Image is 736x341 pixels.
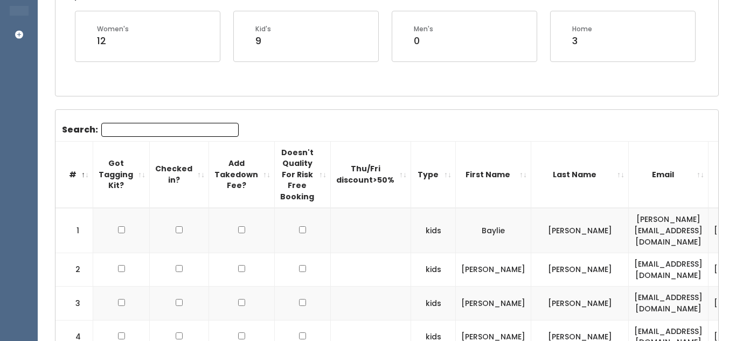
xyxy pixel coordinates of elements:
td: 3 [55,287,93,320]
div: Home [572,24,592,34]
td: 1 [55,208,93,253]
th: Email: activate to sort column ascending [629,141,709,208]
div: 0 [414,34,433,48]
td: [PERSON_NAME][EMAIL_ADDRESS][DOMAIN_NAME] [629,208,709,253]
th: Add Takedown Fee?: activate to sort column ascending [209,141,275,208]
th: Doesn't Quality For Risk Free Booking : activate to sort column ascending [275,141,331,208]
th: Got Tagging Kit?: activate to sort column ascending [93,141,150,208]
td: 2 [55,253,93,287]
th: Last Name: activate to sort column ascending [531,141,629,208]
div: Men's [414,24,433,34]
td: [PERSON_NAME] [456,253,531,287]
input: Search: [101,123,239,137]
th: Thu/Fri discount&gt;50%: activate to sort column ascending [331,141,411,208]
th: Checked in?: activate to sort column ascending [150,141,209,208]
td: [EMAIL_ADDRESS][DOMAIN_NAME] [629,253,709,287]
td: [PERSON_NAME] [456,287,531,320]
td: [PERSON_NAME] [531,208,629,253]
td: [PERSON_NAME] [531,253,629,287]
th: #: activate to sort column descending [55,141,93,208]
div: 12 [97,34,129,48]
td: [PERSON_NAME] [531,287,629,320]
label: Search: [62,123,239,137]
td: [EMAIL_ADDRESS][DOMAIN_NAME] [629,287,709,320]
div: 3 [572,34,592,48]
div: 9 [255,34,271,48]
td: Baylie [456,208,531,253]
div: Women's [97,24,129,34]
th: Type: activate to sort column ascending [411,141,456,208]
td: kids [411,208,456,253]
div: Kid's [255,24,271,34]
td: kids [411,287,456,320]
th: First Name: activate to sort column ascending [456,141,531,208]
td: kids [411,253,456,287]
